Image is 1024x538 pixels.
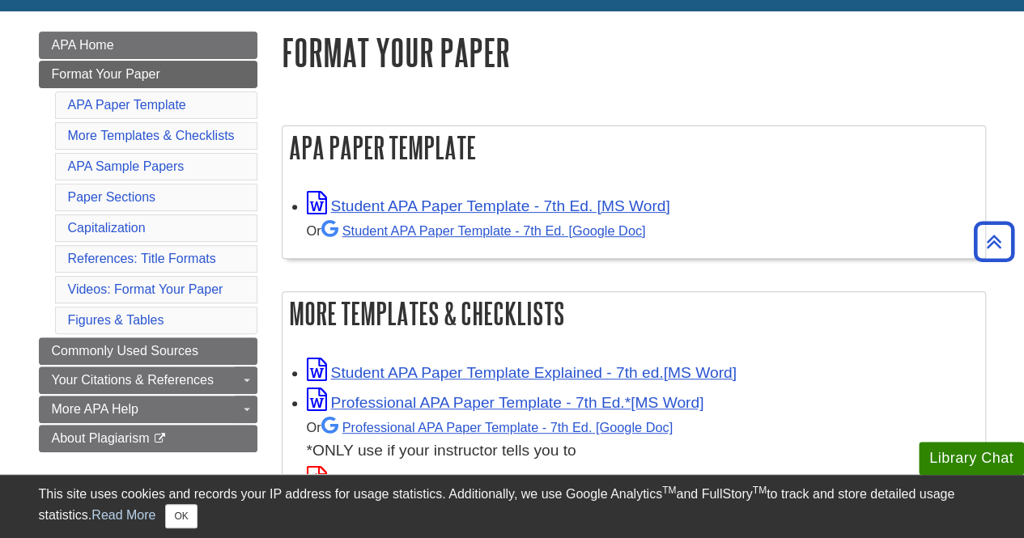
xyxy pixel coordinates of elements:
a: Videos: Format Your Paper [68,282,223,296]
a: Format Your Paper [39,61,257,88]
a: Link opens in new window [307,394,704,411]
a: Back to Top [968,231,1020,252]
sup: TM [753,485,767,496]
a: APA Home [39,32,257,59]
div: *ONLY use if your instructor tells you to [307,415,977,463]
h2: More Templates & Checklists [283,292,985,335]
a: About Plagiarism [39,425,257,452]
a: References: Title Formats [68,252,216,265]
h2: APA Paper Template [283,126,985,169]
a: More APA Help [39,396,257,423]
a: Student APA Paper Template - 7th Ed. [Google Doc] [321,223,646,238]
a: Figures & Tables [68,313,164,327]
span: Commonly Used Sources [52,344,198,358]
a: Link opens in new window [307,197,670,214]
a: Commonly Used Sources [39,337,257,365]
i: This link opens in a new window [153,434,167,444]
button: Close [165,504,197,528]
span: More APA Help [52,402,138,416]
a: Read More [91,508,155,522]
h1: Format Your Paper [282,32,986,73]
div: Guide Page Menu [39,32,257,452]
div: This site uses cookies and records your IP address for usage statistics. Additionally, we use Goo... [39,485,986,528]
a: APA Sample Papers [68,159,185,173]
button: Library Chat [919,442,1024,475]
a: Link opens in new window [307,472,695,489]
a: More Templates & Checklists [68,129,235,142]
a: Professional APA Paper Template - 7th Ed. [321,420,673,434]
a: Your Citations & References [39,366,257,394]
sup: TM [662,485,676,496]
small: Or [307,223,646,238]
a: Capitalization [68,221,146,235]
span: APA Home [52,38,114,52]
small: Or [307,420,673,434]
span: Format Your Paper [52,67,160,81]
a: Link opens in new window [307,364,737,381]
span: Your Citations & References [52,373,214,387]
a: Paper Sections [68,190,156,204]
a: APA Paper Template [68,98,186,112]
span: About Plagiarism [52,431,150,445]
